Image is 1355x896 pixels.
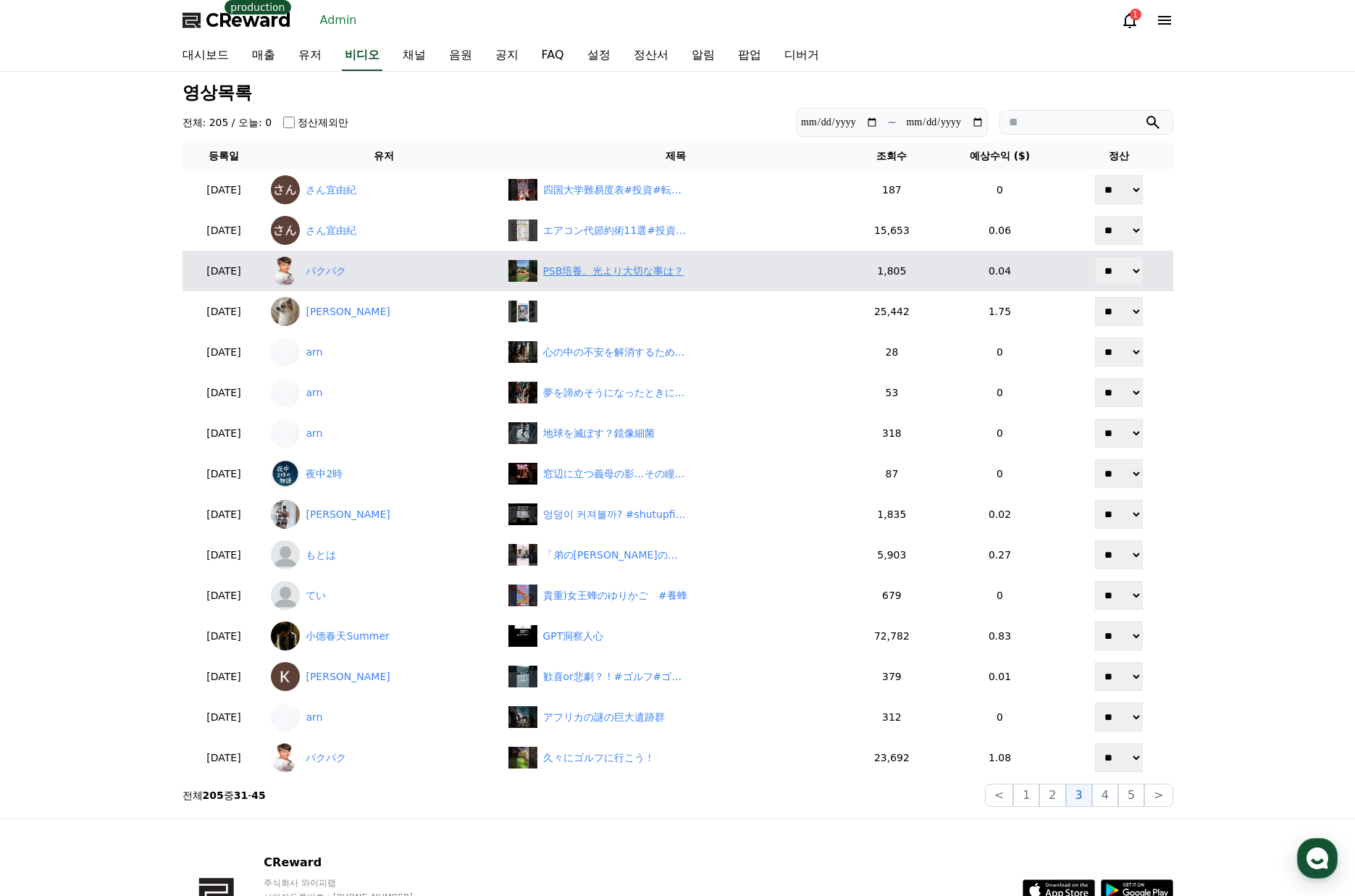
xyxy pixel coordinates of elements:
div: 心の中の不安を解消するための方法 [543,345,688,360]
td: [DATE] [183,575,266,616]
img: Adrián Navarro Martínez [271,297,300,326]
a: 1 [1121,12,1138,29]
a: 「弟のMattの野球センスに憧れていた」桑田真樹に関する雑学 #桑田真澄 #matt #プロ野球 「弟の[PERSON_NAME]の野球センスに憧れていた」[PERSON_NAME]に関する雑学... [508,544,844,566]
td: [DATE] [183,251,266,291]
a: ‎ ‎ ‎ ‎ ‎ ‎ ‎ ‎ ‎ ‎ ‎ ‎ ‎ ‎ ‎ ‎ [508,301,844,322]
a: 夜中2時 [271,459,496,488]
a: [PERSON_NAME] [271,662,496,691]
td: 0.04 [934,251,1065,291]
button: 1 [1013,784,1039,807]
img: ‎ ‎ ‎ ‎ ‎ ‎ ‎ ‎ [508,301,537,322]
div: 地球を滅ぼす？鏡像細菌 [543,426,655,441]
td: 0 [934,332,1065,372]
a: 대화 [96,459,187,495]
td: 25,442 [849,291,934,332]
div: アフリカの謎の巨大遺跡群 [543,710,665,725]
a: さん宜由紀 [271,216,496,245]
img: 四国大学難易度表#投資#転職#貯金 [508,179,537,201]
img: パクパク [271,256,300,285]
p: 전체 중 - [183,788,266,803]
td: 1,835 [849,494,934,535]
img: さん宜由紀 [271,175,300,204]
h4: 전체: 205 / 오늘: 0 [183,115,272,130]
button: 3 [1066,784,1092,807]
button: 2 [1039,784,1065,807]
td: 1,805 [849,251,934,291]
a: 夢を諦めそうになったときに見る動画 夢を諦めそうになったときに見る動画 [508,382,844,403]
img: 貴重)女王蜂のゆりかご #養蜂 [508,585,537,606]
th: 등록일 [183,143,266,169]
td: 679 [849,575,934,616]
img: 「弟のMattの野球センスに憧れていた」桑田真樹に関する雑学 #桑田真澄 #matt #プロ野球 [508,544,537,566]
strong: 31 [234,790,248,801]
div: GPT洞察人心 [543,629,604,644]
img: 歓喜or悲劇？！#ゴルフ#ゴルフ女子 [508,666,537,687]
a: 대시보드 [171,41,240,71]
td: 0.27 [934,535,1065,575]
a: [PERSON_NAME] [271,297,496,326]
td: [DATE] [183,737,266,778]
div: 窓辺に立つ義母の影…その瞳はもう、母ではなかった #シニア #シニア恋愛 #シニアライフ #朗読 #熟年恋愛 #大人の恋愛 #禁断の恋 [543,466,688,482]
td: 0.01 [934,656,1065,697]
span: 대화 [133,482,150,493]
span: 홈 [46,481,54,493]
img: undefined [508,422,537,444]
td: 0 [934,697,1065,737]
div: 貴重)女王蜂のゆりかご #養蜂 [543,588,687,603]
div: 歓喜or悲劇？！#ゴルフ#ゴルフ女子 [543,669,688,684]
td: 0 [934,413,1065,453]
td: [DATE] [183,372,266,413]
td: 1.08 [934,737,1065,778]
img: Kazato Maruyama [271,662,300,691]
a: 久々にゴルフに行こう！ 久々にゴルフに行こう！ [508,747,844,769]
a: もとは [271,540,496,569]
td: 0.06 [934,210,1065,251]
td: 28 [849,332,934,372]
a: 歓喜or悲劇？！#ゴルフ#ゴルフ女子 歓喜or悲劇？！#ゴルフ#ゴルフ女子 [508,666,844,687]
a: 팝업 [726,41,773,71]
a: 貴重)女王蜂のゆりかご #養蜂 貴重)女王蜂のゆりかご #養蜂 [508,585,844,606]
span: CReward [206,9,291,32]
td: 187 [849,169,934,210]
a: エアコン代節約術11選#投資#転職#貯金 エアコン代節約術11選#投資#転職#貯金 [508,219,844,241]
td: [DATE] [183,656,266,697]
td: 5,903 [849,535,934,575]
img: もとは [271,540,300,569]
a: 알림 [680,41,726,71]
td: 318 [849,413,934,453]
button: 5 [1118,784,1144,807]
td: [DATE] [183,697,266,737]
strong: 45 [251,790,265,801]
img: てい [271,581,300,610]
div: 四国大学難易度表#投資#転職#貯金 [543,183,688,198]
img: 夜中2時 [271,459,300,488]
a: PSB培養。光より大切な事は？ PSB培養。光より大切な事は？ [508,260,844,282]
td: [DATE] [183,332,266,372]
a: [PERSON_NAME] [271,500,496,529]
p: ~ [887,114,897,131]
img: arn [271,338,300,367]
img: 心の中の不安を解消するための方法 [508,341,537,363]
a: 窓辺に立つ義母の影…その瞳はもう、母ではなかった #シニア #シニア恋愛 #シニアライフ #朗読 #熟年恋愛 #大人の恋愛 #禁断の恋 窓辺に立つ義母の影…その瞳はもう、母ではなかった #シニア... [508,463,844,485]
img: さん宜由紀 [271,216,300,245]
td: 72,782 [849,616,934,656]
a: 공지 [484,41,530,71]
td: 0 [934,453,1065,494]
a: 음원 [437,41,484,71]
img: 久々にゴルフに行こう！ [508,747,537,769]
a: CReward [183,9,291,32]
div: 夢を諦めそうになったときに見る動画 [543,385,688,401]
img: PSB培養。光より大切な事は？ [508,260,537,282]
td: 87 [849,453,934,494]
td: [DATE] [183,413,266,453]
td: 0 [934,575,1065,616]
a: undefined 地球を滅ぼす？鏡像細菌 [508,422,844,444]
a: 유저 [287,41,333,71]
td: [DATE] [183,169,266,210]
img: Claire [271,500,300,529]
div: PSB培養。光より大切な事は？ [543,264,684,279]
a: 디버거 [773,41,831,71]
a: アフリカの謎の巨大遺跡群 アフリカの謎の巨大遺跡群 [508,706,844,728]
td: 53 [849,372,934,413]
a: GPT洞察人心 GPT洞察人心 [508,625,844,647]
